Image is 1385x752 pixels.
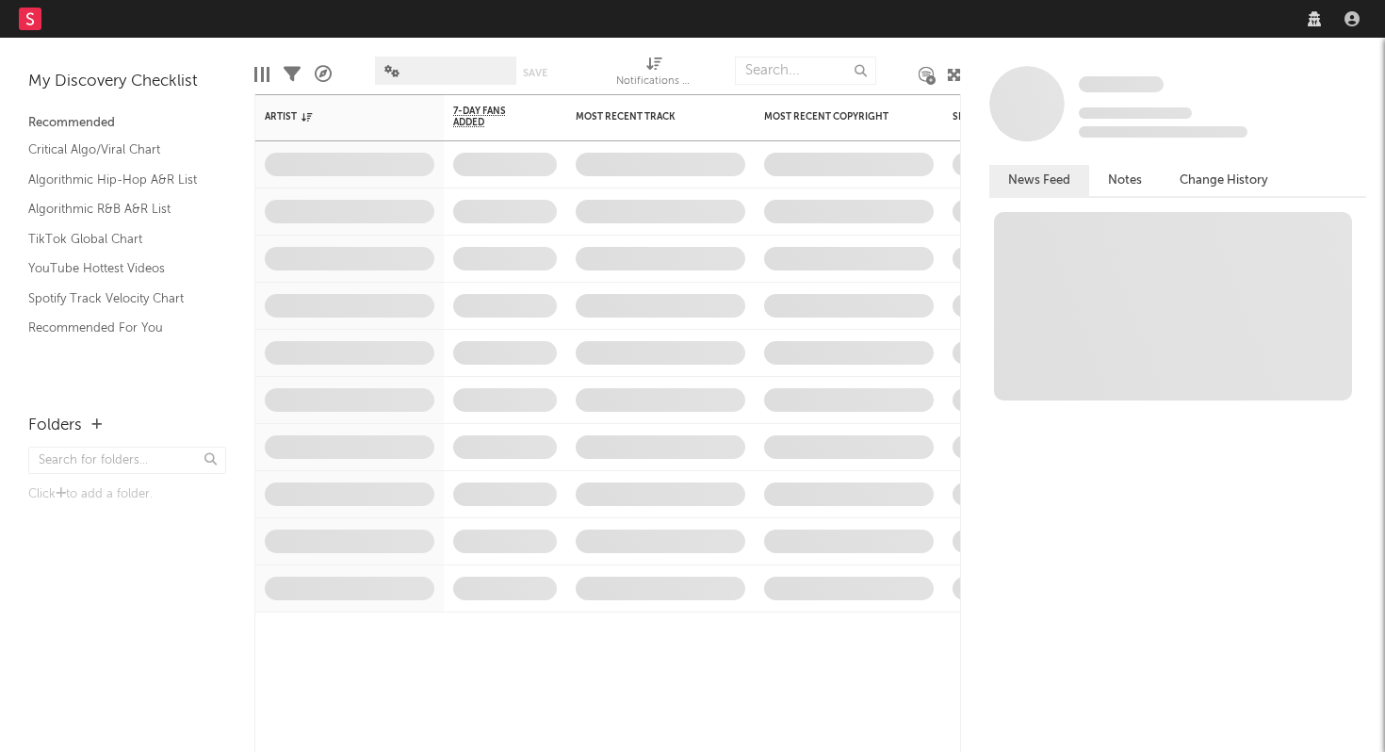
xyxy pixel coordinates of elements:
[735,57,876,85] input: Search...
[616,47,692,102] div: Notifications (Artist)
[764,111,905,123] div: Most Recent Copyright
[28,318,207,338] a: Recommended For You
[28,288,207,309] a: Spotify Track Velocity Chart
[989,165,1089,196] button: News Feed
[28,139,207,160] a: Critical Algo/Viral Chart
[453,106,529,128] span: 7-Day Fans Added
[28,199,207,220] a: Algorithmic R&B A&R List
[315,47,332,102] div: A&R Pipeline
[28,229,207,250] a: TikTok Global Chart
[28,483,226,506] div: Click to add a folder.
[284,47,301,102] div: Filters
[1089,165,1161,196] button: Notes
[616,71,692,93] div: Notifications (Artist)
[1079,75,1164,94] a: Some Artist
[1079,76,1164,92] span: Some Artist
[265,111,406,123] div: Artist
[576,111,717,123] div: Most Recent Track
[953,111,1094,123] div: Spotify Monthly Listeners
[28,112,226,135] div: Recommended
[254,47,269,102] div: Edit Columns
[28,258,207,279] a: YouTube Hottest Videos
[523,68,547,78] button: Save
[1079,126,1247,138] span: 0 fans last week
[1161,165,1287,196] button: Change History
[28,447,226,474] input: Search for folders...
[28,71,226,93] div: My Discovery Checklist
[28,170,207,190] a: Algorithmic Hip-Hop A&R List
[28,415,82,437] div: Folders
[1079,107,1192,119] span: Tracking Since: [DATE]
